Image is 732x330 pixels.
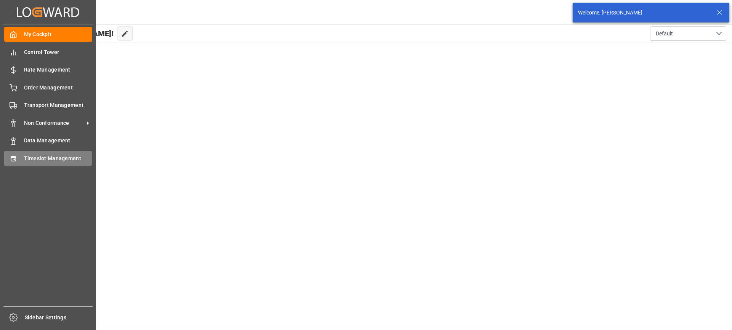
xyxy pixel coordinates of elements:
[24,48,92,56] span: Control Tower
[24,137,92,145] span: Data Management
[32,26,114,41] span: Hello [PERSON_NAME]!
[24,84,92,92] span: Order Management
[4,45,92,59] a: Control Tower
[25,314,93,322] span: Sidebar Settings
[24,155,92,163] span: Timeslot Management
[656,30,673,38] span: Default
[24,119,84,127] span: Non Conformance
[24,101,92,109] span: Transport Management
[4,151,92,166] a: Timeslot Management
[24,66,92,74] span: Rate Management
[4,62,92,77] a: Rate Management
[24,30,92,38] span: My Cockpit
[4,80,92,95] a: Order Management
[650,26,726,41] button: open menu
[578,9,709,17] div: Welcome, [PERSON_NAME]
[4,133,92,148] a: Data Management
[4,27,92,42] a: My Cockpit
[4,98,92,113] a: Transport Management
